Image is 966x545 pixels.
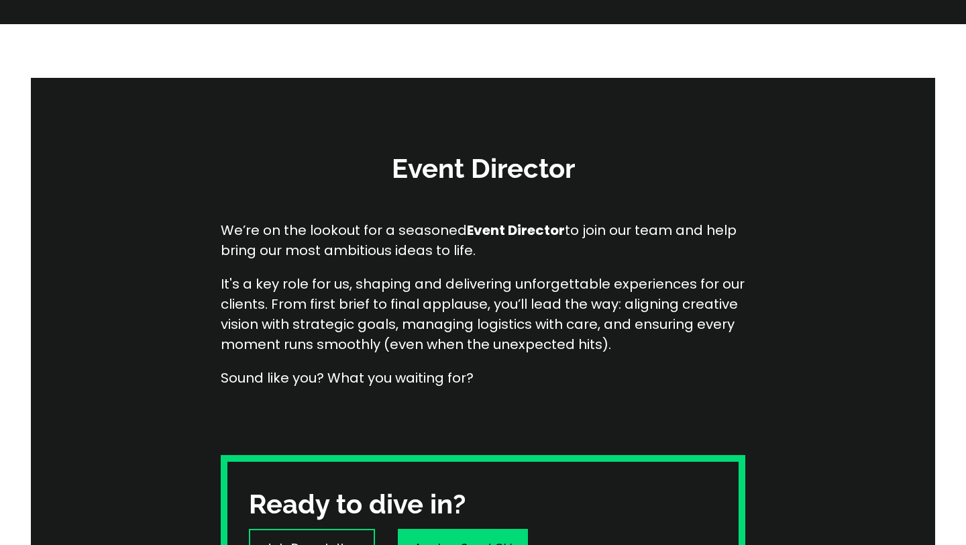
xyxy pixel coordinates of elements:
p: Sound like you? What you waiting for? [221,368,745,388]
h3: Ready to dive in? [249,486,466,522]
p: It's a key role for us, shaping and delivering unforgettable experiences for our clients. From fi... [221,274,745,354]
p: We’re on the lookout for a seasoned to join our team and help bring our most ambitious ideas to l... [221,220,745,260]
strong: Event Director [467,221,565,240]
h3: Event Director [282,150,684,187]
